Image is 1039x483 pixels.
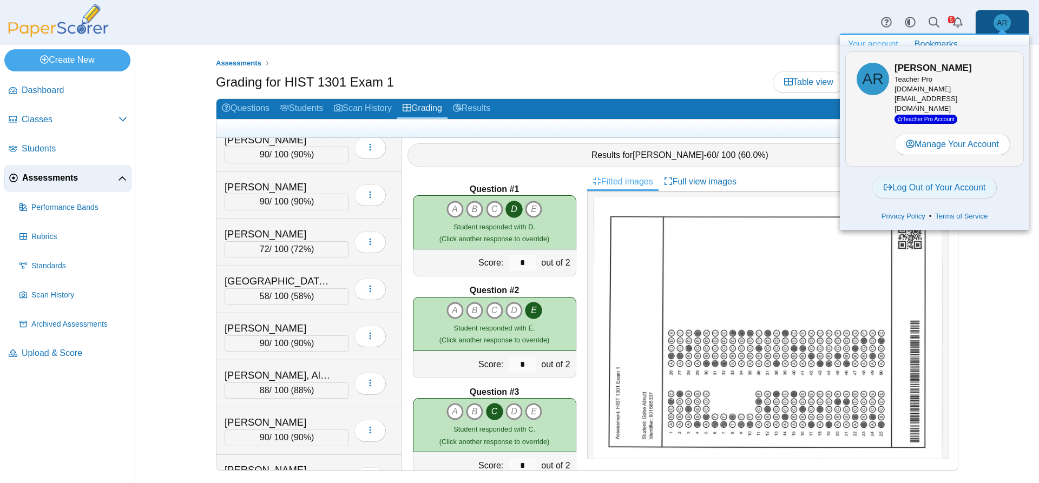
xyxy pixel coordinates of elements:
[845,208,1024,224] div: •
[413,249,507,276] div: Score:
[225,429,349,446] div: / 100 ( )
[4,4,113,37] img: PaperScorer
[4,49,130,71] a: Create New
[22,347,127,359] span: Upload & Score
[397,99,448,119] a: Grading
[784,77,833,87] span: Table view
[294,244,311,254] span: 72%
[895,62,1012,75] h3: [PERSON_NAME]
[216,73,394,91] h1: Grading for HIST 1301 Exam 1
[446,201,464,218] i: A
[413,452,507,479] div: Score:
[260,339,269,348] span: 90
[895,75,1012,124] div: [DOMAIN_NAME][EMAIL_ADDRESS][DOMAIN_NAME]
[446,302,464,319] i: A
[260,197,269,206] span: 90
[538,351,575,378] div: out of 2
[707,150,716,160] span: 60
[225,227,333,241] div: [PERSON_NAME]
[466,302,483,319] i: B
[225,288,349,305] div: / 100 ( )
[4,341,131,367] a: Upload & Score
[407,143,953,167] div: Results for - / 100 ( )
[294,197,311,206] span: 90%
[413,351,507,378] div: Score:
[659,173,742,191] a: Full view images
[216,59,261,67] span: Assessments
[15,282,131,308] a: Scan History
[225,133,333,147] div: [PERSON_NAME]
[31,261,127,272] span: Standards
[633,150,704,160] span: [PERSON_NAME]
[505,201,523,218] i: D
[593,197,943,468] img: 3171388_SEPTEMBER_25_2025T18_16_21_522000000.jpeg
[587,173,659,191] a: Fitted images
[906,35,966,54] a: Bookmarks
[260,292,269,301] span: 58
[840,35,906,54] a: Your account
[15,195,131,221] a: Performance Bands
[466,201,483,218] i: B
[260,433,269,442] span: 90
[225,335,349,352] div: / 100 ( )
[225,382,349,399] div: / 100 ( )
[895,134,1010,155] a: Manage Your Account
[225,368,333,382] div: [PERSON_NAME], Alanys
[505,302,523,319] i: D
[260,244,269,254] span: 72
[863,71,884,87] span: Alejandro Renteria
[997,19,1007,27] span: Alejandro Renteria
[470,183,519,195] b: Question #1
[225,180,333,194] div: [PERSON_NAME]
[294,292,311,301] span: 58%
[31,202,127,213] span: Performance Bands
[872,177,997,199] a: Log Out of Your Account
[505,403,523,420] i: D
[486,302,503,319] i: C
[878,211,929,222] a: Privacy Policy
[31,290,127,301] span: Scan History
[4,166,131,191] a: Assessments
[453,223,535,231] span: Student responded with D.
[895,75,932,83] span: Teacher Pro
[225,147,349,163] div: / 100 ( )
[22,84,127,96] span: Dashboard
[538,452,575,479] div: out of 2
[439,223,549,243] small: (Click another response to override)
[454,324,535,332] span: Student responded with E.
[4,30,113,39] a: PaperScorer
[486,201,503,218] i: C
[213,57,264,70] a: Assessments
[225,241,349,257] div: / 100 ( )
[470,386,519,398] b: Question #3
[486,403,503,420] i: C
[525,302,542,319] i: E
[446,403,464,420] i: A
[439,425,549,445] small: (Click another response to override)
[22,143,127,155] span: Students
[994,14,1011,31] span: Alejandro Renteria
[466,403,483,420] i: B
[741,150,765,160] span: 60.0%
[975,10,1029,36] a: Alejandro Renteria
[857,63,889,95] span: Alejandro Renteria
[470,284,519,296] b: Question #2
[260,386,269,395] span: 88
[525,403,542,420] i: E
[31,319,127,330] span: Archived Assessments
[15,253,131,279] a: Standards
[439,324,549,344] small: (Click another response to override)
[453,425,535,433] span: Student responded with C.
[294,433,311,442] span: 90%
[538,249,575,276] div: out of 2
[931,211,991,222] a: Terms of Service
[22,172,118,184] span: Assessments
[22,114,119,125] span: Classes
[946,11,970,35] a: Alerts
[4,107,131,133] a: Classes
[448,99,496,119] a: Results
[294,339,311,348] span: 90%
[275,99,328,119] a: Students
[216,99,275,119] a: Questions
[15,312,131,338] a: Archived Assessments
